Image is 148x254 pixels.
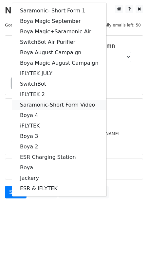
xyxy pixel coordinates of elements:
[12,100,106,110] a: Saramonic-Short Form Video
[12,6,106,16] a: Saramonic- Short Form 1
[12,162,106,173] a: Boya
[79,42,136,49] h5: Email column
[12,183,106,194] a: ESR & iFLYTEK
[12,37,106,47] a: SwitchBot Air Purifier
[5,23,65,27] small: Google Sheet:
[12,58,106,68] a: Boya Magic August Campaign
[99,22,143,29] span: Daily emails left: 50
[12,173,106,183] a: Jackery
[12,152,106,162] a: ESR Charging Station
[12,68,106,79] a: iFLYTEK JULY
[12,89,106,100] a: iFLYTEK 2
[12,16,106,26] a: Boya Magic September
[12,79,106,89] a: SwitchBot
[12,131,120,136] small: [PERSON_NAME][EMAIL_ADDRESS][DOMAIN_NAME]
[12,47,106,58] a: Boya August Campaign
[12,131,106,142] a: Boya 3
[12,142,106,152] a: Boya 2
[12,26,106,37] a: Boya Magic+Saramonic Air
[115,223,148,254] iframe: Chat Widget
[5,186,27,198] a: Send
[12,121,106,131] a: iFLYTEK
[5,5,143,16] h2: New Campaign
[99,23,143,27] a: Daily emails left: 50
[12,110,106,121] a: Boya 4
